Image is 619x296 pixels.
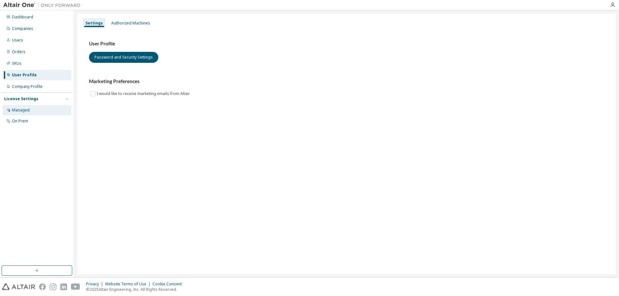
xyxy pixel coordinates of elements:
p: © 2025 Altair Engineering, Inc. All Rights Reserved. [86,287,186,292]
img: linkedin.svg [60,283,67,290]
div: Dashboard [12,14,33,20]
div: Companies [12,26,33,31]
div: Website Terms of Use [105,282,152,287]
div: License Settings [4,96,38,101]
div: On Prem [12,119,28,124]
div: Authorized Machines [111,21,150,26]
div: SKUs [12,61,22,66]
img: youtube.svg [71,283,80,290]
div: Orders [12,49,25,54]
div: Privacy [86,282,105,287]
button: Password and Security Settings [89,52,158,63]
h3: User Profile [89,41,604,47]
div: Cookie Consent [152,282,186,287]
div: Managed [12,108,30,113]
img: facebook.svg [39,283,46,290]
img: Altair One [3,2,84,8]
h3: Marketing Preferences [89,78,604,85]
div: User Profile [12,72,37,78]
div: Users [12,38,23,43]
label: I would like to receive marketing emails from Altair [97,90,191,98]
div: Company Profile [12,84,43,89]
img: altair_logo.svg [2,283,35,290]
img: instagram.svg [50,283,56,290]
div: Settings [85,21,103,26]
